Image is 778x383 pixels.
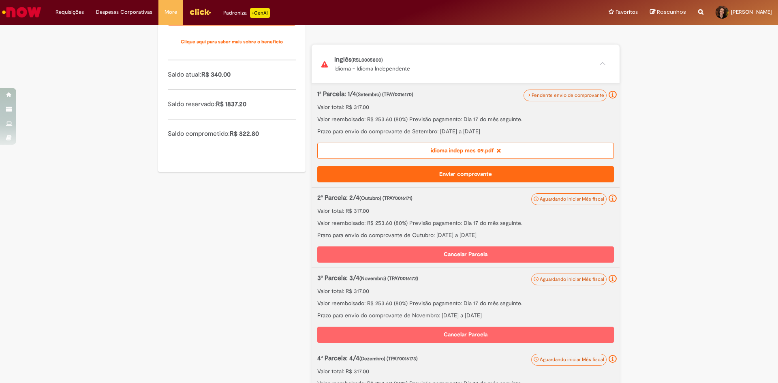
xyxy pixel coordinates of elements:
p: Valor total: R$ 317.00 [317,367,614,375]
p: 1ª Parcela: 1/4 [317,90,571,99]
p: Saldo comprometido: [168,129,296,139]
div: idioma indep mes 09.pdf [317,143,614,159]
span: R$ 822.80 [230,130,259,138]
span: Favoritos [616,8,638,16]
p: +GenAi [250,8,270,18]
span: (Outubro) (TPAY0016171) [359,195,413,201]
span: Pendente envio de comprovante [532,92,604,98]
span: Aguardando iniciar Mês fiscal [540,196,604,202]
span: More [165,8,177,16]
p: 3ª Parcela: 3/4 [317,274,571,283]
span: R$ 340.00 [201,71,231,79]
span: [PERSON_NAME] [731,9,772,15]
p: Prazo para envio do comprovante de Outubro: [DATE] a [DATE] [317,231,614,239]
p: Valor total: R$ 317.00 [317,287,614,295]
span: Rascunhos [657,8,686,16]
p: 4ª Parcela: 4/4 [317,354,571,363]
div: Padroniza [223,8,270,18]
img: ServiceNow [1,4,43,20]
p: Valor total: R$ 317.00 [317,207,614,215]
p: Valor total: R$ 317.00 [317,103,614,111]
i: Aguardando iniciar o mês referente cadastrado para envio do comprovante. Não é permitido envio an... [609,355,617,363]
p: Valor reembolsado: R$ 253.60 (80%) Previsão pagamento: Dia 17 do mês seguinte. [317,115,614,123]
i: Aguardando iniciar o mês referente cadastrado para envio do comprovante. Não é permitido envio an... [609,195,617,203]
span: Despesas Corporativas [96,8,152,16]
span: R$ 1837.20 [216,100,246,108]
span: (Novembro) (TPAY0016172) [359,275,418,282]
button: Cancelar Parcela [317,327,614,343]
button: Enviar comprovante [317,166,614,182]
p: Saldo atual: [168,70,296,79]
img: click_logo_yellow_360x200.png [189,6,211,18]
p: Valor reembolsado: R$ 253.60 (80%) Previsão pagamento: Dia 17 do mês seguinte. [317,299,614,307]
span: (Setembro) (TPAY0016170) [356,91,413,98]
span: Requisições [56,8,84,16]
p: 2ª Parcela: 2/4 [317,193,571,203]
p: Prazo para envio do comprovante de Setembro: [DATE] a [DATE] [317,127,614,135]
span: Aguardando iniciar Mês fiscal [540,356,604,363]
a: Clique aqui para saber mais sobre o benefício [168,34,296,50]
i: Aguardando iniciar o mês referente cadastrado para envio do comprovante. Não é permitido envio an... [609,275,617,283]
p: Saldo reservado: [168,100,296,109]
span: Aguardando iniciar Mês fiscal [540,276,604,282]
button: Cancelar Parcela [317,246,614,263]
span: (Dezembro) (TPAY0016173) [359,355,418,362]
a: Rascunhos [650,9,686,16]
p: Prazo para envio do comprovante de Novembro: [DATE] a [DATE] [317,311,614,319]
p: Valor reembolsado: R$ 253.60 (80%) Previsão pagamento: Dia 17 do mês seguinte. [317,219,614,227]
